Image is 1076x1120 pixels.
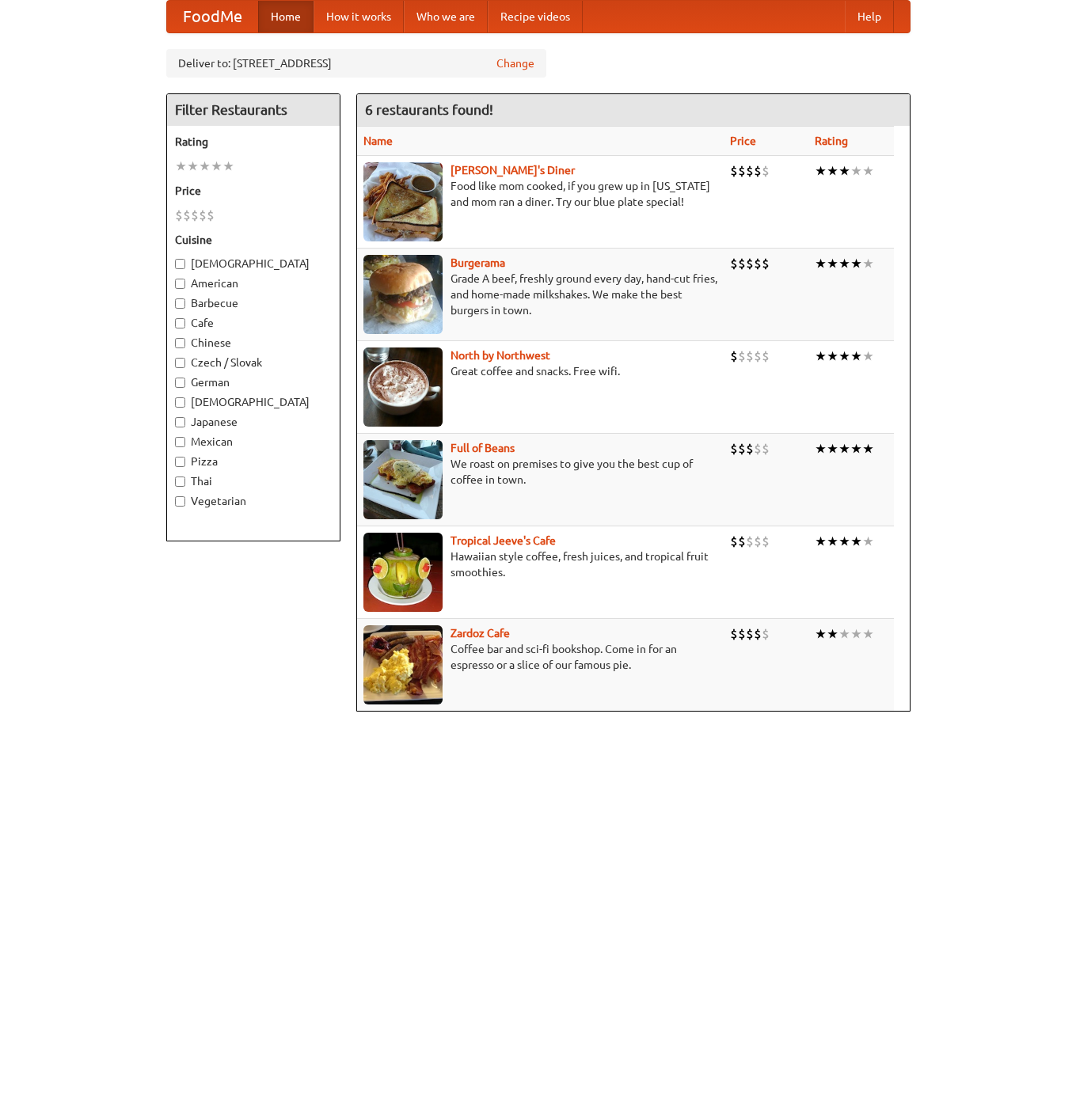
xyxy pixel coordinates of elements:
[754,347,762,365] li: $
[738,162,746,180] li: $
[175,335,332,351] label: Chinese
[183,207,191,224] li: $
[488,1,583,32] a: Recipe videos
[862,162,874,180] li: ★
[827,533,838,550] li: ★
[827,162,838,180] li: ★
[175,207,183,224] li: $
[762,440,770,457] li: $
[175,318,185,328] input: Cafe
[815,135,848,147] a: Rating
[363,625,443,704] img: zardoz.jpg
[363,363,717,379] p: Great coffee and snacks. Free wifi.
[363,549,717,580] p: Hawaiian style coffee, fresh juices, and tropical fruit smoothies.
[175,158,187,175] li: ★
[730,162,738,180] li: $
[451,534,556,547] a: Tropical Jeeve's Cafe
[730,625,738,643] li: $
[838,625,850,643] li: ★
[762,625,770,643] li: $
[815,625,827,643] li: ★
[850,255,862,272] li: ★
[175,457,185,467] input: Pizza
[451,349,550,362] a: North by Northwest
[363,255,443,334] img: burgerama.jpg
[738,255,746,272] li: $
[730,440,738,457] li: $
[762,533,770,550] li: $
[862,440,874,457] li: ★
[175,476,185,487] input: Thai
[166,49,546,78] div: Deliver to: [STREET_ADDRESS]
[815,162,827,180] li: ★
[815,440,827,457] li: ★
[862,533,874,550] li: ★
[363,440,443,519] img: beans.jpg
[363,641,717,673] p: Coffee bar and sci-fi bookshop. Come in for an espresso or a slice of our famous pie.
[175,275,332,291] label: American
[175,279,185,289] input: American
[754,162,762,180] li: $
[175,414,332,430] label: Japanese
[175,493,332,509] label: Vegetarian
[746,533,754,550] li: $
[314,1,404,32] a: How it works
[175,183,332,199] h5: Price
[211,158,222,175] li: ★
[175,134,332,150] h5: Rating
[850,440,862,457] li: ★
[175,394,332,410] label: [DEMOGRAPHIC_DATA]
[827,255,838,272] li: ★
[175,358,185,368] input: Czech / Slovak
[451,442,515,454] a: Full of Beans
[850,162,862,180] li: ★
[222,158,234,175] li: ★
[199,207,207,224] li: $
[363,135,393,147] a: Name
[746,255,754,272] li: $
[838,162,850,180] li: ★
[746,625,754,643] li: $
[175,295,332,311] label: Barbecue
[815,533,827,550] li: ★
[175,338,185,348] input: Chinese
[175,397,185,408] input: [DEMOGRAPHIC_DATA]
[175,417,185,427] input: Japanese
[754,255,762,272] li: $
[363,456,717,488] p: We roast on premises to give you the best cup of coffee in town.
[738,440,746,457] li: $
[363,162,443,241] img: sallys.jpg
[363,178,717,210] p: Food like mom cooked, if you grew up in [US_STATE] and mom ran a diner. Try our blue plate special!
[175,315,332,331] label: Cafe
[175,256,332,271] label: [DEMOGRAPHIC_DATA]
[175,259,185,269] input: [DEMOGRAPHIC_DATA]
[451,164,575,177] a: [PERSON_NAME]'s Diner
[838,533,850,550] li: ★
[850,347,862,365] li: ★
[738,347,746,365] li: $
[199,158,211,175] li: ★
[363,347,443,427] img: north.jpg
[451,627,510,640] a: Zardoz Cafe
[850,625,862,643] li: ★
[862,255,874,272] li: ★
[827,625,838,643] li: ★
[175,232,332,248] h5: Cuisine
[167,1,258,32] a: FoodMe
[850,533,862,550] li: ★
[762,255,770,272] li: $
[738,533,746,550] li: $
[451,256,505,269] b: Burgerama
[258,1,314,32] a: Home
[746,162,754,180] li: $
[754,533,762,550] li: $
[815,347,827,365] li: ★
[175,473,332,489] label: Thai
[754,440,762,457] li: $
[762,162,770,180] li: $
[404,1,488,32] a: Who we are
[845,1,894,32] a: Help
